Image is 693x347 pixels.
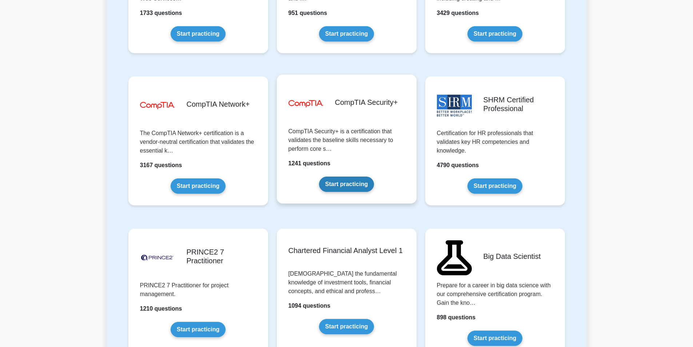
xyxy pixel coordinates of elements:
[319,319,374,334] a: Start practicing
[319,177,374,192] a: Start practicing
[319,26,374,42] a: Start practicing
[171,26,226,42] a: Start practicing
[467,178,522,194] a: Start practicing
[171,322,226,337] a: Start practicing
[171,178,226,194] a: Start practicing
[467,26,522,42] a: Start practicing
[467,331,522,346] a: Start practicing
